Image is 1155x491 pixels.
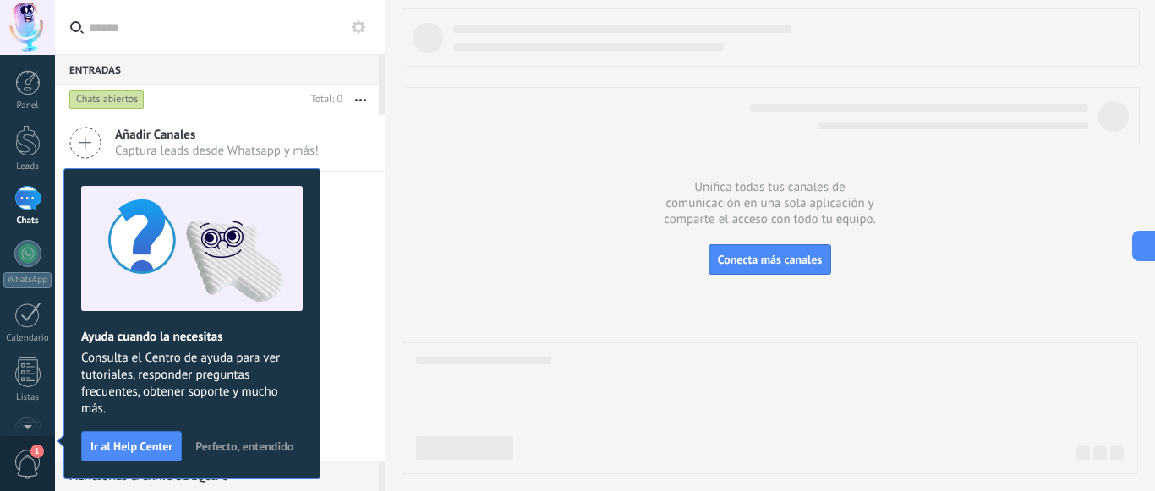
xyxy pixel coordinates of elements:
span: Consulta el Centro de ayuda para ver tutoriales, responder preguntas frecuentes, obtener soporte ... [81,350,303,417]
div: Total: 0 [304,91,342,108]
div: WhatsApp [3,272,52,288]
button: Más [342,85,379,115]
span: Captura leads desde Whatsapp y más! [115,143,319,159]
span: 1 [30,445,44,458]
div: Calendario [3,333,52,344]
span: Ir al Help Center [90,440,172,452]
div: Chats [3,215,52,226]
div: Entradas [55,54,379,85]
div: Panel [3,101,52,112]
div: Leads [3,161,52,172]
span: Conecta más canales [718,252,822,267]
button: Ir al Help Center [81,431,182,461]
h2: Ayuda cuando la necesitas [81,329,303,345]
span: Añadir Canales [115,127,319,143]
button: Perfecto, entendido [188,434,301,459]
button: Conecta más canales [709,244,831,275]
span: Perfecto, entendido [195,440,293,452]
div: Listas [3,392,52,403]
div: Chats abiertos [69,90,145,110]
